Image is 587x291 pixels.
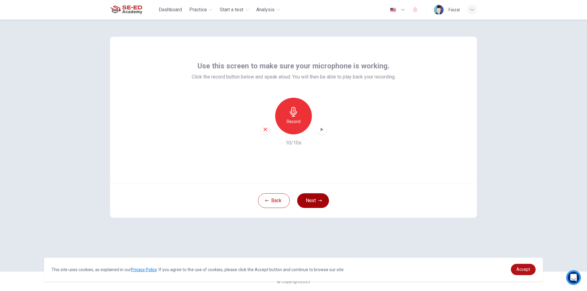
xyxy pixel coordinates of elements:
span: Dashboard [159,6,182,13]
div: Open Intercom Messenger [566,270,581,285]
button: Practice [187,4,215,15]
button: Next [297,193,329,208]
h6: 10/10s [286,139,301,147]
a: dismiss cookie message [511,264,536,275]
span: This site uses cookies, as explained in our . If you agree to the use of cookies, please click th... [51,267,345,272]
img: Profile picture [434,5,444,15]
a: SE-ED Academy logo [110,4,156,16]
button: Record [275,98,312,134]
button: Dashboard [156,4,184,15]
span: Click the record button below and speak aloud. You will then be able to play back your recording. [192,73,396,81]
span: © Copyright 2025 [277,279,310,284]
span: Start a test [220,6,243,13]
div: cookieconsent [44,258,543,281]
span: Analysis [256,6,275,13]
h6: Record [287,118,301,125]
button: Start a test [217,4,251,15]
span: Use this screen to make sure your microphone is working. [198,61,389,71]
a: Privacy Policy [131,267,157,272]
button: Back [258,193,290,208]
button: Analysis [254,4,282,15]
img: en [389,8,397,12]
img: SE-ED Academy logo [110,4,142,16]
div: Faizal [449,6,460,13]
span: Practice [189,6,207,13]
span: Accept [516,267,530,272]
